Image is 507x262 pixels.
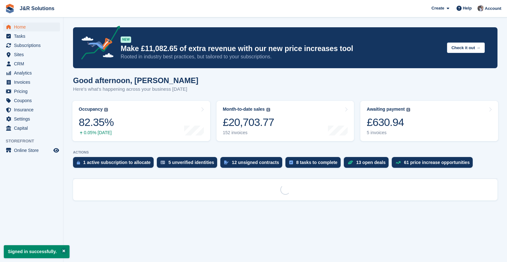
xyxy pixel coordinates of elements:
[266,108,270,112] img: icon-info-grey-7440780725fd019a000dd9b08b2336e03edf1995a4989e88bcd33f0948082b44.svg
[73,150,497,154] p: ACTIONS
[485,5,501,12] span: Account
[392,157,476,171] a: 61 price increase opportunities
[3,59,60,68] a: menu
[3,124,60,133] a: menu
[367,130,410,135] div: 5 invoices
[344,157,392,171] a: 13 open deals
[17,3,57,14] a: J&R Solutions
[3,23,60,31] a: menu
[3,41,60,50] a: menu
[477,5,484,11] img: Steve Revell
[52,147,60,154] a: Preview store
[14,32,52,41] span: Tasks
[14,78,52,87] span: Invoices
[79,116,114,129] div: 82.35%
[367,116,410,129] div: £630.94
[431,5,444,11] span: Create
[406,108,410,112] img: icon-info-grey-7440780725fd019a000dd9b08b2336e03edf1995a4989e88bcd33f0948082b44.svg
[356,160,386,165] div: 13 open deals
[73,86,198,93] p: Here's what's happening across your business [DATE]
[72,101,210,141] a: Occupancy 82.35% 0.05% [DATE]
[79,107,103,112] div: Occupancy
[3,115,60,123] a: menu
[3,96,60,105] a: menu
[14,96,52,105] span: Coupons
[296,160,337,165] div: 8 tasks to complete
[223,116,274,129] div: £20,703.77
[3,32,60,41] a: menu
[223,107,265,112] div: Month-to-date sales
[14,146,52,155] span: Online Store
[14,124,52,133] span: Capital
[79,130,114,135] div: 0.05% [DATE]
[73,157,157,171] a: 1 active subscription to allocate
[83,160,150,165] div: 1 active subscription to allocate
[3,78,60,87] a: menu
[404,160,470,165] div: 61 price increase opportunities
[223,130,274,135] div: 152 invoices
[14,59,52,68] span: CRM
[14,115,52,123] span: Settings
[360,101,498,141] a: Awaiting payment £630.94 5 invoices
[77,160,80,165] img: active_subscription_to_allocate_icon-d502201f5373d7db506a760aba3b589e785aa758c864c3986d89f69b8ff3...
[14,105,52,114] span: Insurance
[220,157,285,171] a: 12 unsigned contracts
[73,76,198,85] h1: Good afternoon, [PERSON_NAME]
[14,50,52,59] span: Sites
[285,157,344,171] a: 8 tasks to complete
[289,160,293,164] img: task-75834270c22a3079a89374b754ae025e5fb1db73e45f91037f5363f120a921f8.svg
[168,160,214,165] div: 5 unverified identities
[3,50,60,59] a: menu
[367,107,405,112] div: Awaiting payment
[463,5,472,11] span: Help
[232,160,279,165] div: 12 unsigned contracts
[217,101,354,141] a: Month-to-date sales £20,703.77 152 invoices
[5,4,15,13] img: stora-icon-8386f47178a22dfd0bd8f6a31ec36ba5ce8667c1dd55bd0f319d3a0aa187defe.svg
[14,87,52,96] span: Pricing
[3,146,60,155] a: menu
[157,157,220,171] a: 5 unverified identities
[76,26,120,62] img: price-adjustments-announcement-icon-8257ccfd72463d97f412b2fc003d46551f7dbcb40ab6d574587a9cd5c0d94...
[121,44,442,53] p: Make £11,082.65 of extra revenue with our new price increases tool
[121,53,442,60] p: Rooted in industry best practices, but tailored to your subscriptions.
[4,245,70,258] p: Signed in successfully.
[161,160,165,164] img: verify_identity-adf6edd0f0f0b5bbfe63781bf79b02c33cf7c696d77639b501bdc392416b5a36.svg
[3,69,60,77] a: menu
[3,105,60,114] a: menu
[104,108,108,112] img: icon-info-grey-7440780725fd019a000dd9b08b2336e03edf1995a4989e88bcd33f0948082b44.svg
[396,161,401,164] img: price_increase_opportunities-93ffe204e8149a01c8c9dc8f82e8f89637d9d84a8eef4429ea346261dce0b2c0.svg
[14,41,52,50] span: Subscriptions
[3,87,60,96] a: menu
[6,138,63,144] span: Storefront
[224,160,229,164] img: contract_signature_icon-13c848040528278c33f63329250d36e43548de30e8caae1d1a13099fd9432cc5.svg
[447,43,485,53] button: Check it out →
[121,36,131,43] div: NEW
[14,69,52,77] span: Analytics
[348,160,353,165] img: deal-1b604bf984904fb50ccaf53a9ad4b4a5d6e5aea283cecdc64d6e3604feb123c2.svg
[14,23,52,31] span: Home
